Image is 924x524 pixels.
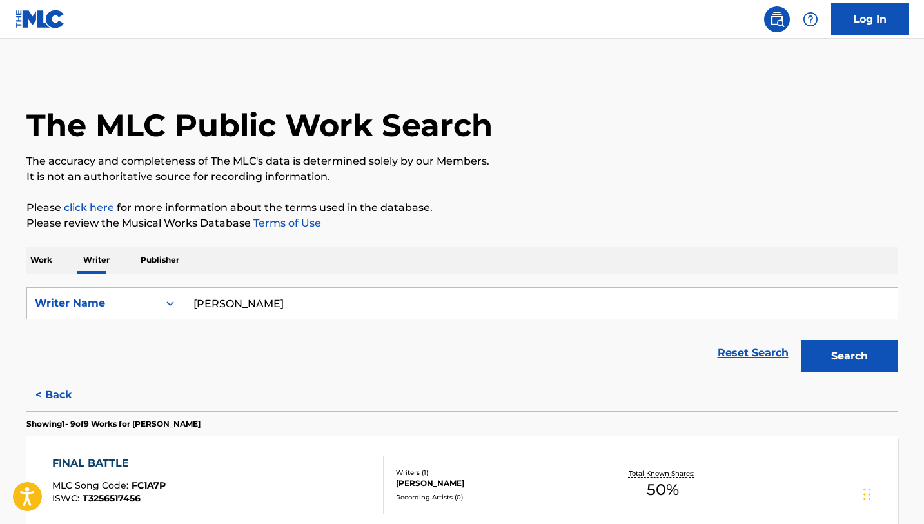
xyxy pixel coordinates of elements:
[629,469,698,478] p: Total Known Shares:
[52,479,132,491] span: MLC Song Code :
[26,216,898,231] p: Please review the Musical Works Database
[15,10,65,28] img: MLC Logo
[137,247,183,274] p: Publisher
[52,456,166,471] div: FINAL BATTLE
[803,12,818,27] img: help
[26,379,104,411] button: < Back
[711,339,795,367] a: Reset Search
[26,106,493,145] h1: The MLC Public Work Search
[26,418,201,430] p: Showing 1 - 9 of 9 Works for [PERSON_NAME]
[26,247,56,274] p: Work
[83,492,141,504] span: T3256517456
[26,169,898,185] p: It is not an authoritative source for recording information.
[79,247,113,274] p: Writer
[798,6,823,32] div: Help
[860,462,924,524] iframe: Chat Widget
[801,340,898,372] button: Search
[831,3,909,35] a: Log In
[26,287,898,379] form: Search Form
[396,468,591,478] div: Writers ( 1 )
[26,154,898,169] p: The accuracy and completeness of The MLC's data is determined solely by our Members.
[26,200,898,216] p: Please for more information about the terms used in the database.
[64,201,114,214] a: click here
[647,478,679,501] span: 50 %
[396,492,591,502] div: Recording Artists ( 0 )
[764,6,790,32] a: Public Search
[132,479,166,491] span: FC1A7P
[251,217,321,229] a: Terms of Use
[52,492,83,504] span: ISWC :
[35,296,151,311] div: Writer Name
[396,478,591,489] div: [PERSON_NAME]
[863,475,871,514] div: Drag
[769,12,785,27] img: search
